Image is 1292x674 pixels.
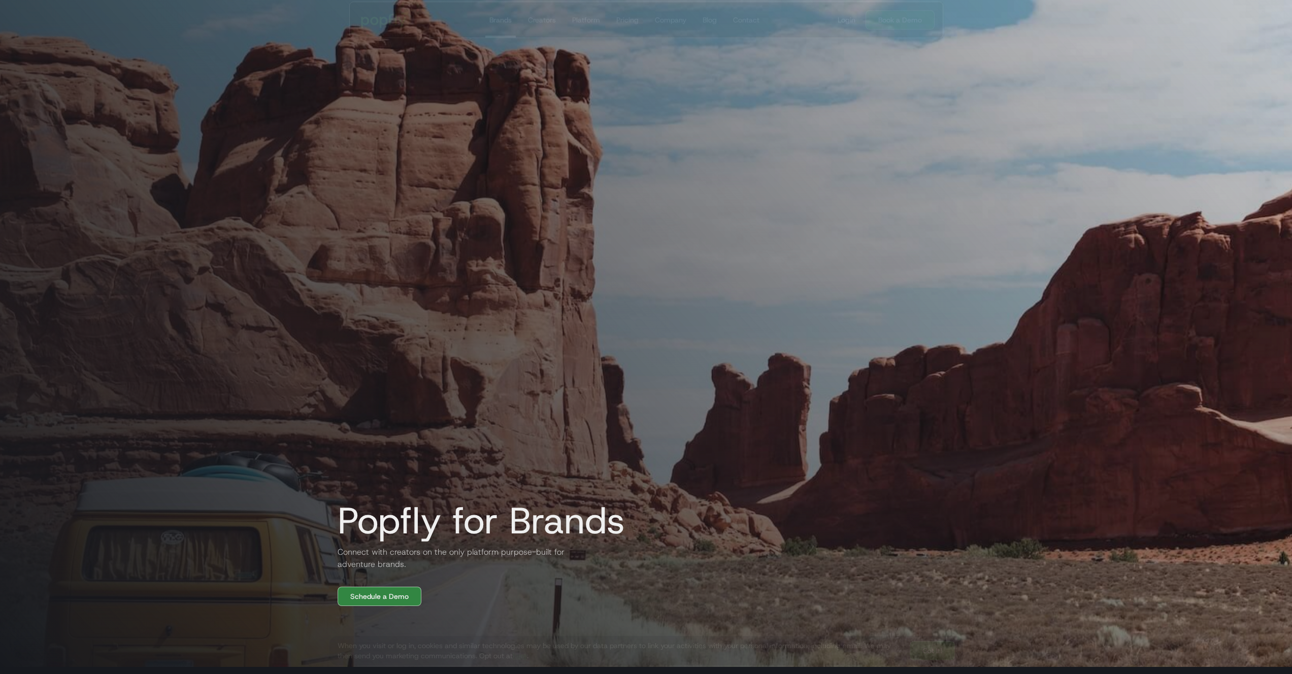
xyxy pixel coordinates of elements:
[523,2,559,38] a: Creators
[910,641,955,660] a: Got It!
[650,2,690,38] a: Company
[654,15,686,25] div: Company
[354,5,419,35] a: home
[338,587,421,606] a: Schedule a Demo
[698,2,720,38] a: Blog
[612,2,642,38] a: Pricing
[834,15,859,25] a: Login
[329,500,625,541] h1: Popfly for Brands
[866,10,935,29] a: Book a Demo
[513,651,527,660] a: here
[702,15,716,25] div: Blog
[489,15,511,25] div: Brands
[733,15,759,25] div: Contact
[338,641,902,661] div: When you visit or log in, cookies and similar technologies may be used by our data partners to li...
[616,15,638,25] div: Pricing
[838,15,855,25] div: Login
[728,2,763,38] a: Contact
[329,546,573,570] h2: Connect with creators on the only platform purpose-built for adventure brands.
[527,15,555,25] div: Creators
[485,2,515,38] a: Brands
[572,15,600,25] div: Platform
[568,2,604,38] a: Platform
